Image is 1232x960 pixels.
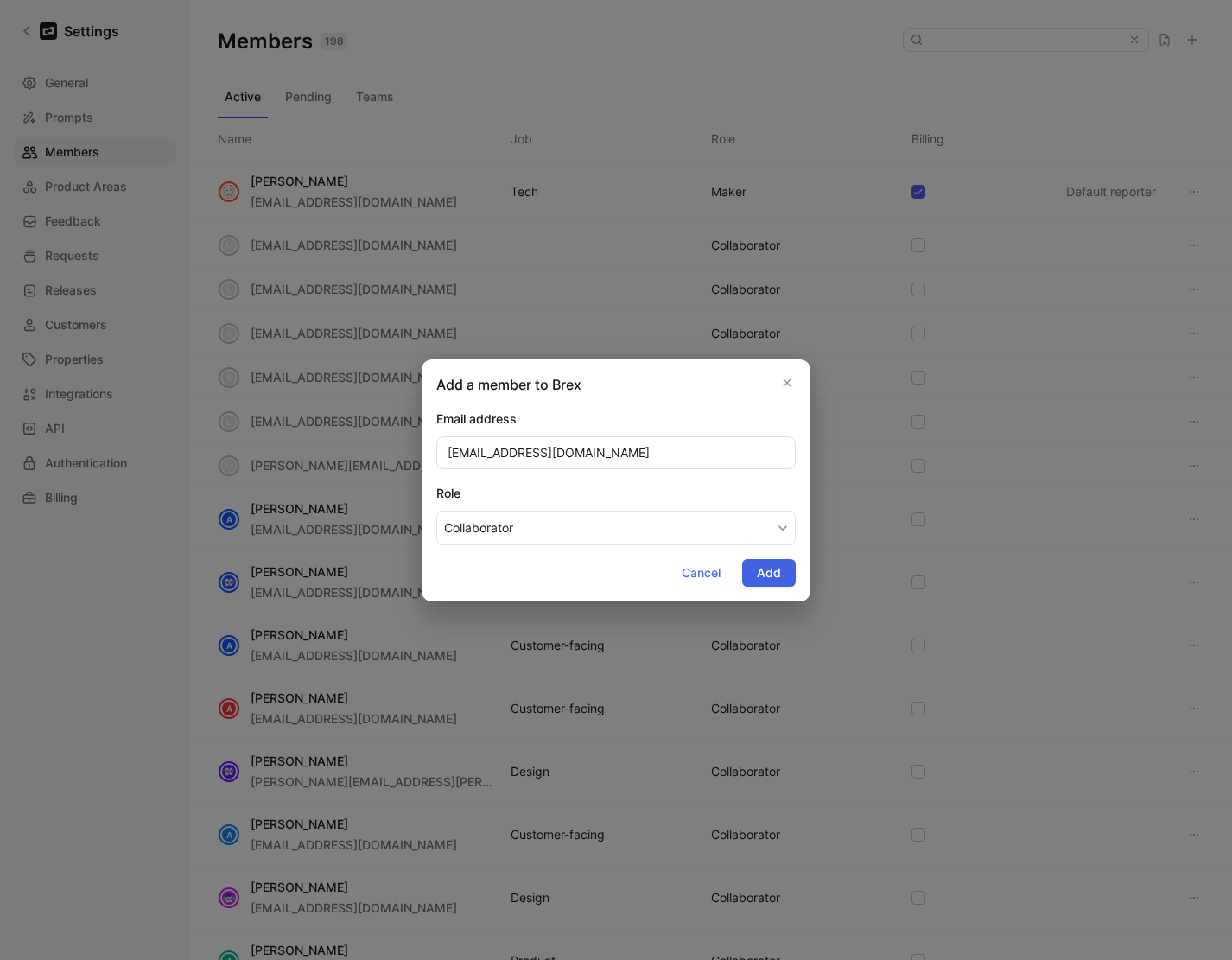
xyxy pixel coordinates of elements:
h2: Add a member to Brex [436,374,581,395]
div: Email address [436,409,796,429]
input: example@cycle.app [436,436,796,469]
span: Add [757,563,781,583]
div: Role [436,483,796,504]
button: Cancel [667,559,735,587]
button: Add [742,559,796,587]
button: Role [436,511,796,545]
span: Cancel [682,563,721,583]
